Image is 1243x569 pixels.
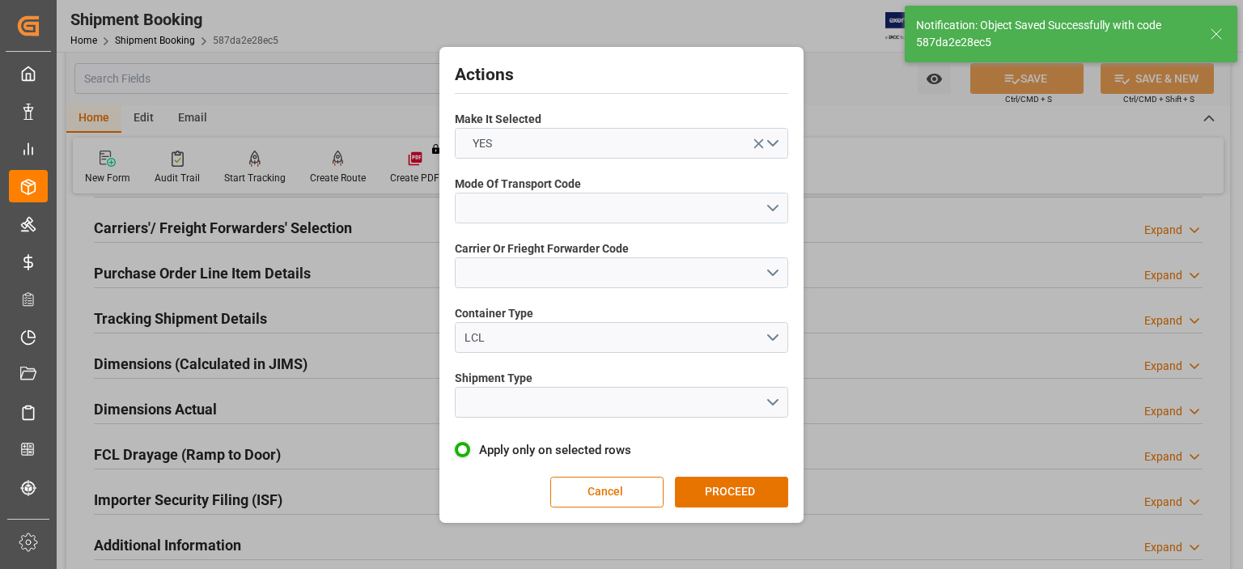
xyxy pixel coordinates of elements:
[455,193,788,223] button: open menu
[455,370,532,387] span: Shipment Type
[455,257,788,288] button: open menu
[465,135,500,152] span: YES
[455,128,788,159] button: open menu
[916,17,1194,51] div: Notification: Object Saved Successfully with code 587da2e28ec5
[550,477,664,507] button: Cancel
[455,305,533,322] span: Container Type
[455,62,788,88] h2: Actions
[465,329,766,346] div: LCL
[455,240,629,257] span: Carrier Or Frieght Forwarder Code
[455,322,788,353] button: open menu
[455,176,581,193] span: Mode Of Transport Code
[455,440,788,460] label: Apply only on selected rows
[675,477,788,507] button: PROCEED
[455,387,788,418] button: open menu
[455,111,541,128] span: Make It Selected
